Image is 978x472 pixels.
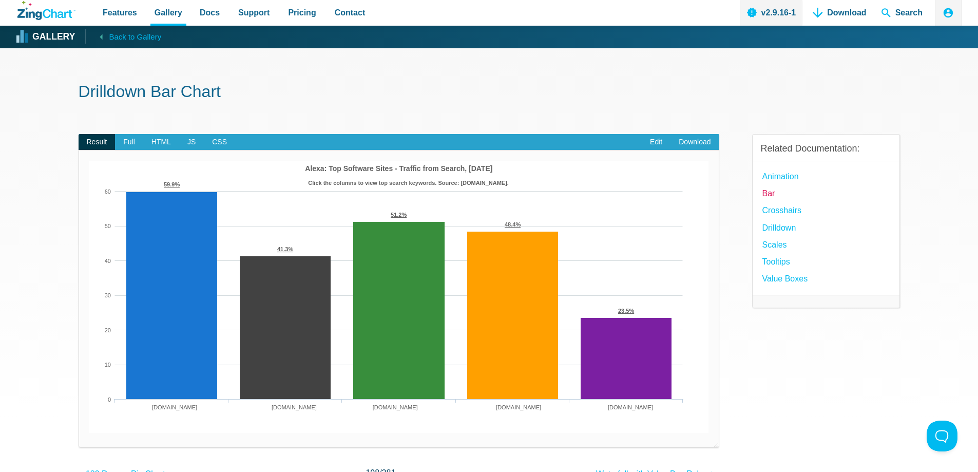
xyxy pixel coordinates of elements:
a: Bar [762,186,775,200]
h1: Drilldown Bar Chart [79,81,900,104]
a: Edit [642,134,670,150]
span: Gallery [155,6,182,20]
span: Contact [335,6,366,20]
span: JS [179,134,204,150]
a: Gallery [17,29,75,45]
span: Full [115,134,143,150]
span: HTML [143,134,179,150]
a: Crosshairs [762,203,801,217]
span: Docs [200,6,220,20]
strong: Gallery [32,32,75,42]
a: Tooltips [762,255,790,269]
h3: Related Documentation: [761,143,891,155]
span: Pricing [288,6,316,20]
a: Value Boxes [762,272,808,286]
iframe: Toggle Customer Support [927,421,957,451]
a: Drilldown [762,221,796,235]
a: ZingChart Logo. Click to return to the homepage [17,1,75,20]
span: Back to Gallery [109,30,161,44]
a: Download [670,134,719,150]
a: Animation [762,169,799,183]
a: Scales [762,238,787,252]
span: Support [238,6,270,20]
a: Back to Gallery [85,29,161,44]
span: Features [103,6,137,20]
span: Result [79,134,116,150]
span: CSS [204,134,235,150]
